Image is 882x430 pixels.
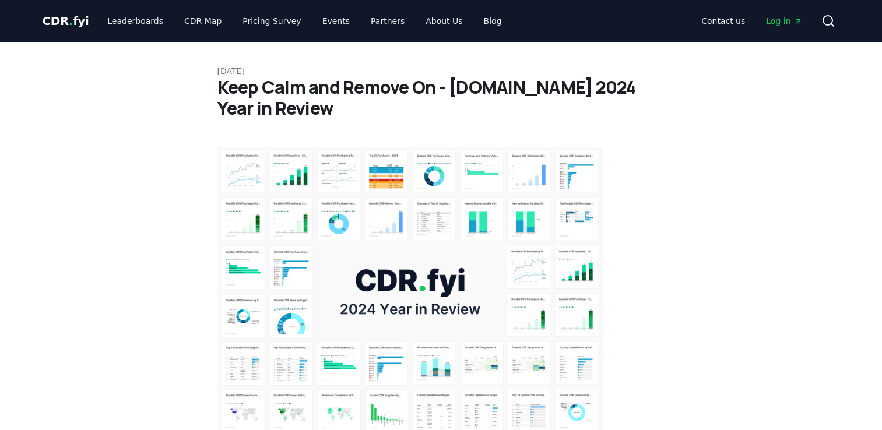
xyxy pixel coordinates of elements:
span: CDR fyi [43,14,89,28]
a: Events [313,10,359,31]
span: . [69,14,73,28]
a: Leaderboards [98,10,173,31]
a: Contact us [692,10,754,31]
a: CDR.fyi [43,13,89,29]
nav: Main [692,10,811,31]
a: CDR Map [175,10,231,31]
span: Log in [766,15,802,27]
a: Log in [757,10,811,31]
a: Pricing Survey [233,10,310,31]
p: [DATE] [217,65,665,77]
a: Blog [475,10,511,31]
h1: Keep Calm and Remove On - [DOMAIN_NAME] 2024 Year in Review [217,77,665,119]
a: About Us [416,10,472,31]
nav: Main [98,10,511,31]
a: Partners [361,10,414,31]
